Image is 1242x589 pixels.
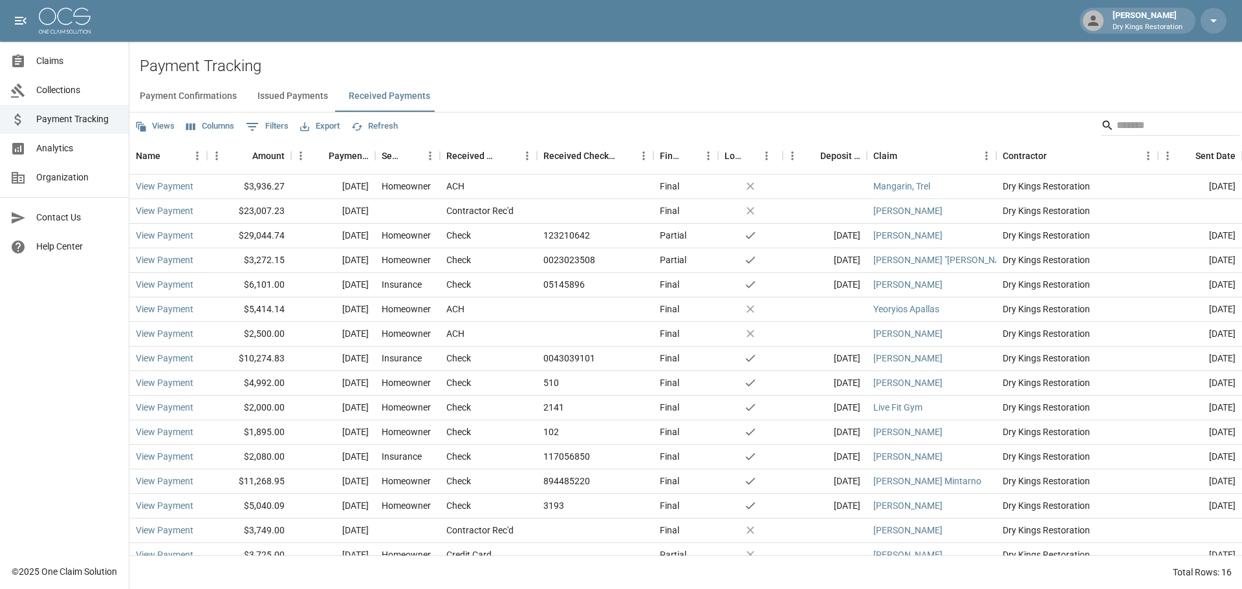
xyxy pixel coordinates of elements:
[446,401,471,414] div: Check
[783,224,867,248] div: [DATE]
[136,138,160,174] div: Name
[537,138,653,174] div: Received Check Number
[1158,248,1242,273] div: [DATE]
[348,116,401,136] button: Refresh
[446,499,471,512] div: Check
[1158,297,1242,322] div: [DATE]
[1047,147,1065,165] button: Sort
[1107,9,1188,32] div: [PERSON_NAME]
[446,475,471,487] div: Check
[1158,420,1242,445] div: [DATE]
[660,327,679,340] div: Final
[382,499,431,512] div: Homeowner
[660,138,681,174] div: Final/Partial
[802,147,820,165] button: Sort
[681,147,699,165] button: Sort
[446,138,499,174] div: Received Method
[1177,147,1195,165] button: Sort
[660,548,686,561] div: Partial
[996,519,1158,543] div: Dry Kings Restoration
[653,138,718,174] div: Final/Partial
[616,147,634,165] button: Sort
[291,273,375,297] div: [DATE]
[718,138,783,174] div: Lockbox
[1101,115,1239,138] div: Search
[543,450,590,463] div: 117056850
[136,401,193,414] a: View Payment
[382,450,422,463] div: Insurance
[136,376,193,389] a: View Payment
[375,138,440,174] div: Sender
[446,229,471,242] div: Check
[873,475,981,487] a: [PERSON_NAME] Mintarno
[207,494,291,519] div: $5,040.09
[996,138,1158,174] div: Contractor
[543,278,585,291] div: 05145896
[382,138,402,174] div: Sender
[207,224,291,248] div: $29,044.74
[446,303,464,316] div: ACH
[873,401,922,414] a: Live Fit Gym
[873,352,942,365] a: [PERSON_NAME]
[382,376,431,389] div: Homeowner
[291,248,375,273] div: [DATE]
[873,229,942,242] a: [PERSON_NAME]
[291,469,375,494] div: [DATE]
[382,229,431,242] div: Homeowner
[543,425,559,438] div: 102
[291,543,375,568] div: [DATE]
[660,352,679,365] div: Final
[207,347,291,371] div: $10,274.83
[382,278,422,291] div: Insurance
[660,303,679,316] div: Final
[207,519,291,543] div: $3,749.00
[382,475,431,487] div: Homeowner
[402,147,420,165] button: Sort
[129,81,247,112] button: Payment Confirmations
[873,524,942,537] a: [PERSON_NAME]
[188,146,207,166] button: Menu
[660,278,679,291] div: Final
[291,175,375,199] div: [DATE]
[517,146,537,166] button: Menu
[291,199,375,224] div: [DATE]
[12,565,117,578] div: © 2025 One Claim Solution
[543,229,590,242] div: 123210642
[136,425,193,438] a: View Payment
[136,450,193,463] a: View Payment
[243,116,292,137] button: Show filters
[783,347,867,371] div: [DATE]
[996,469,1158,494] div: Dry Kings Restoration
[996,371,1158,396] div: Dry Kings Restoration
[1158,175,1242,199] div: [DATE]
[1158,146,1177,166] button: Menu
[382,548,431,561] div: Homeowner
[996,445,1158,469] div: Dry Kings Restoration
[996,199,1158,224] div: Dry Kings Restoration
[136,475,193,487] a: View Payment
[699,146,718,166] button: Menu
[783,494,867,519] div: [DATE]
[207,543,291,568] div: $3,725.00
[291,138,375,174] div: Payment Date
[783,138,867,174] div: Deposit Date
[996,494,1158,519] div: Dry Kings Restoration
[136,204,193,217] a: View Payment
[36,211,118,224] span: Contact Us
[446,524,514,537] div: Contractor Rec'd
[660,425,679,438] div: Final
[291,494,375,519] div: [DATE]
[660,450,679,463] div: Final
[291,224,375,248] div: [DATE]
[660,229,686,242] div: Partial
[207,248,291,273] div: $3,272.15
[1158,543,1242,568] div: [DATE]
[291,347,375,371] div: [DATE]
[1158,138,1242,174] div: Sent Date
[129,81,1242,112] div: dynamic tabs
[39,8,91,34] img: ocs-logo-white-transparent.png
[291,371,375,396] div: [DATE]
[382,425,431,438] div: Homeowner
[783,445,867,469] div: [DATE]
[338,81,441,112] button: Received Payments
